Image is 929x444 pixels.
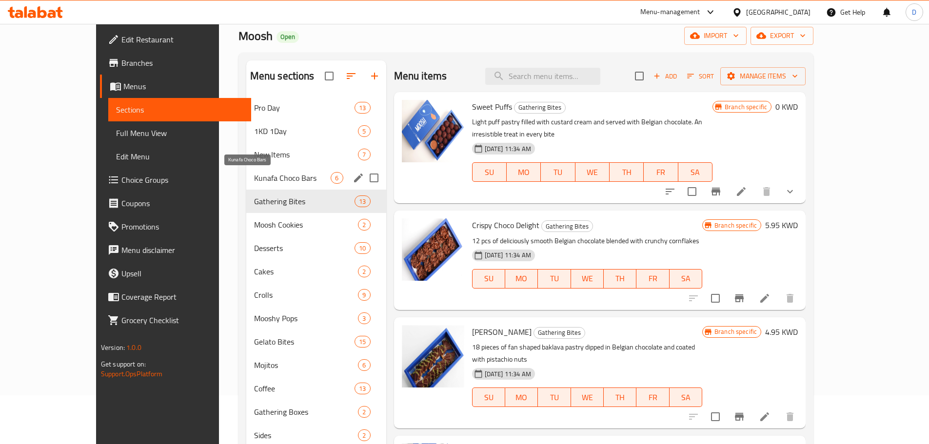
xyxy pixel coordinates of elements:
button: MO [507,162,541,182]
span: Upsell [121,268,243,279]
span: 2 [358,220,370,230]
span: TH [608,271,633,286]
span: Version: [101,341,125,354]
span: SA [673,271,698,286]
p: 18 pieces of fan shaped baklava pastry dipped in Belgian chocolate and coated with pistachio nuts [472,341,702,366]
a: Sections [108,98,251,121]
div: items [358,359,370,371]
span: 13 [355,197,370,206]
img: Sweet Puffs [402,100,464,162]
span: export [758,30,806,42]
span: FR [648,165,674,179]
div: New Items7 [246,143,386,166]
span: FR [640,271,665,286]
button: SA [670,387,702,407]
button: delete [778,405,802,428]
span: Select all sections [319,66,339,86]
div: 1KD 1Day [254,125,358,137]
span: Full Menu View [116,127,243,139]
span: Sort [687,71,714,82]
span: Manage items [728,70,798,82]
span: 6 [358,361,370,370]
a: Menus [100,75,251,98]
span: Gathering Bites [514,102,565,113]
span: Sections [116,104,243,116]
span: Gathering Bites [534,327,585,338]
span: 5 [358,127,370,136]
span: Select to update [682,181,702,202]
a: Support.OpsPlatform [101,367,163,380]
span: 1.0.0 [126,341,141,354]
span: Cakes [254,266,358,277]
span: Crispy Choco Delight [472,218,539,232]
button: Branch-specific-item [704,180,728,203]
span: Branches [121,57,243,69]
span: Sort sections [339,64,363,88]
span: WE [575,390,600,405]
span: Coupons [121,197,243,209]
span: Branch specific [711,327,761,336]
span: FR [640,390,665,405]
span: Promotions [121,221,243,232]
div: items [355,242,370,254]
span: MO [511,165,537,179]
span: 6 [331,174,342,183]
span: SA [682,165,709,179]
a: Edit menu item [759,292,771,304]
div: New Items [254,149,358,160]
span: TH [613,165,640,179]
button: Branch-specific-item [728,405,751,428]
button: delete [778,287,802,310]
div: items [358,125,370,137]
button: SU [472,162,507,182]
button: delete [755,180,778,203]
input: search [485,68,600,85]
button: WE [575,162,610,182]
div: items [358,429,370,441]
span: import [692,30,739,42]
span: Gathering Boxes [254,406,358,418]
button: WE [571,387,604,407]
span: Add item [650,69,681,84]
div: Gathering Bites13 [246,190,386,213]
span: Gathering Bites [254,195,355,207]
div: Coffee13 [246,377,386,400]
span: Select section [629,66,650,86]
div: items [358,289,370,301]
button: TU [538,269,571,289]
span: TU [542,390,567,405]
div: Desserts [254,242,355,254]
button: TU [541,162,575,182]
span: 3 [358,314,370,323]
button: TH [610,162,644,182]
span: Mojitos [254,359,358,371]
button: show more [778,180,802,203]
button: TH [604,387,636,407]
a: Edit menu item [759,411,771,423]
span: Coverage Report [121,291,243,303]
div: items [358,149,370,160]
button: FR [636,269,669,289]
span: Grocery Checklist [121,314,243,326]
div: items [358,266,370,277]
div: Gathering Bites [514,102,566,114]
div: Moosh Cookies2 [246,213,386,236]
a: Full Menu View [108,121,251,145]
span: Select to update [705,288,726,309]
div: 1KD 1Day5 [246,119,386,143]
div: [GEOGRAPHIC_DATA] [746,7,810,18]
span: Moosh Cookies [254,219,358,231]
span: Sort items [681,69,720,84]
img: Moosh Mehaffa [402,325,464,387]
span: 13 [355,103,370,113]
span: 9 [358,290,370,300]
span: SA [673,390,698,405]
span: D [912,7,916,18]
span: 2 [358,407,370,417]
div: Gathering Bites [541,220,593,232]
div: Mojitos6 [246,353,386,377]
